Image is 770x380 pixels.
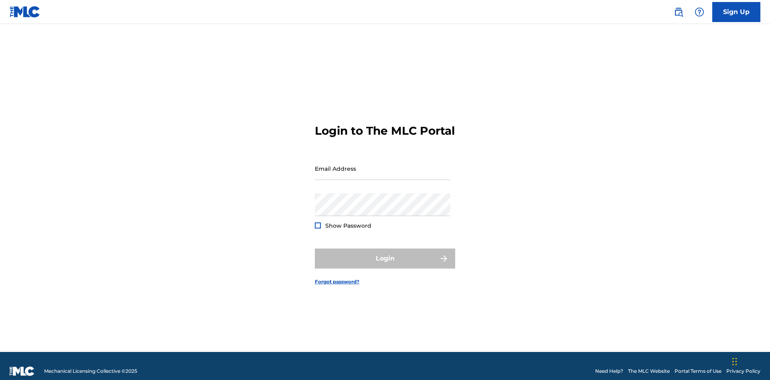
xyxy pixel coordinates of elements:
[315,124,455,138] h3: Login to The MLC Portal
[695,7,704,17] img: help
[726,368,760,375] a: Privacy Policy
[325,222,371,229] span: Show Password
[44,368,137,375] span: Mechanical Licensing Collective © 2025
[732,350,737,374] div: Drag
[712,2,760,22] a: Sign Up
[10,366,34,376] img: logo
[671,4,687,20] a: Public Search
[10,6,41,18] img: MLC Logo
[595,368,623,375] a: Need Help?
[675,368,721,375] a: Portal Terms of Use
[674,7,683,17] img: search
[691,4,707,20] div: Help
[315,278,359,285] a: Forgot password?
[628,368,670,375] a: The MLC Website
[730,342,770,380] iframe: Chat Widget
